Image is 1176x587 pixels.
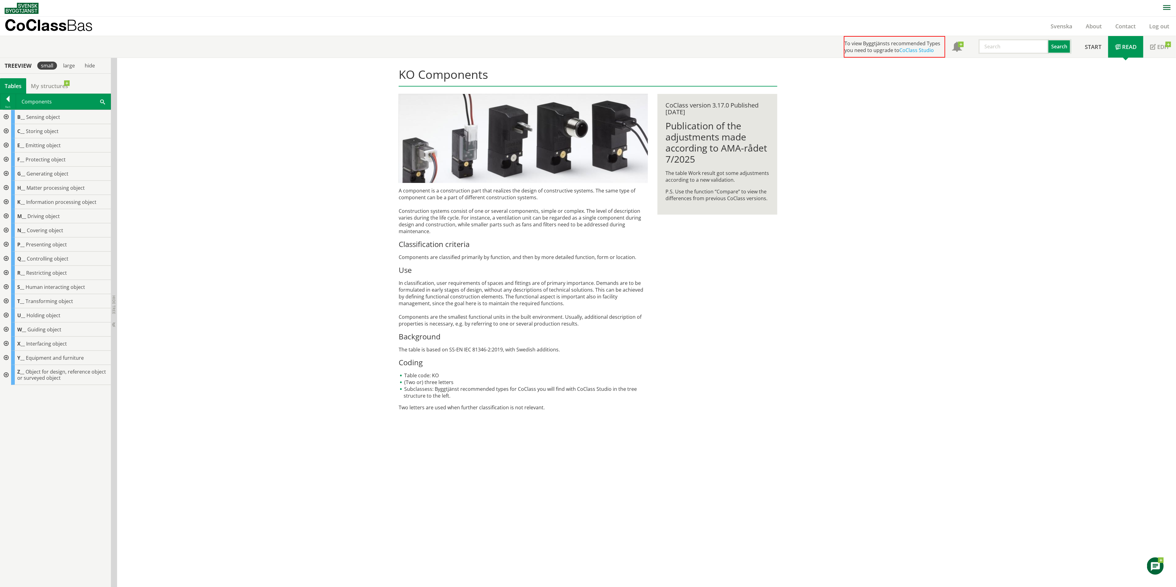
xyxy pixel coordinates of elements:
span: Holding object [26,312,60,319]
a: Contact [1109,22,1142,30]
a: Start [1078,36,1108,58]
span: Y__ [17,354,25,361]
div: Components [16,94,111,109]
button: Search [1048,39,1071,54]
span: T__ [17,298,24,305]
div: Back [0,104,16,109]
span: P__ [17,241,25,248]
span: S__ [17,284,24,290]
span: Driving object [27,213,60,220]
span: Transforming object [26,298,73,305]
a: Svenska [1044,22,1079,30]
a: Log out [1142,22,1176,30]
span: Matter processing object [26,184,85,191]
span: C__ [17,128,25,135]
span: F__ [17,156,24,163]
span: Guiding object [27,326,61,333]
a: Read [1108,36,1143,58]
span: Bas [67,16,93,34]
span: Search within table [100,98,105,105]
span: Start [1085,43,1101,51]
a: CoClassBas [5,17,106,36]
span: Edit [1157,43,1169,51]
span: E__ [17,142,24,149]
span: R__ [17,269,25,276]
span: Generating object [26,170,68,177]
h3: Classification criteria [399,240,648,249]
span: X__ [17,340,25,347]
img: Svensk Byggtjänst [5,3,39,14]
span: Controlling object [27,255,68,262]
span: Q__ [17,255,26,262]
input: Search [979,39,1048,54]
span: Information processing object [26,199,96,205]
span: U__ [17,312,25,319]
div: small [37,62,57,70]
h1: Publication of the adjustments made according to AMA-rådet 7/2025 [665,120,769,165]
span: Z__ [17,368,24,375]
span: Protecting object [26,156,66,163]
span: Read [1122,43,1137,51]
li: (Two or) three letters [399,379,648,386]
span: Notifications [952,43,962,52]
div: CoClass version 3.17.0 Published [DATE] [665,102,769,115]
h3: Background [399,332,648,341]
div: A component is a construction part that realizes the design of constructive systems. The same typ... [399,187,648,411]
p: P.S. Use the function “Compare” to view the differences from previous CoClass versions. [665,188,769,202]
p: CoClass [5,22,93,29]
span: M__ [17,213,26,220]
div: hide [81,62,99,70]
span: Interfacing object [26,340,67,347]
a: CoClass Studio [899,47,934,54]
span: K__ [17,199,25,205]
a: Edit [1143,36,1176,58]
span: Sensing object [26,114,60,120]
div: To view Byggtjänsts recommended Types you need to upgrade to [844,36,945,58]
span: Object for design, reference object or surveyed object [17,368,106,381]
span: H__ [17,184,25,191]
div: Treeview [1,62,35,69]
h3: Coding [399,358,648,367]
li: Table code: KO [399,372,648,379]
div: large [59,62,79,70]
span: Human interacting object [26,284,85,290]
a: My structures [26,78,73,94]
img: pilotventiler.jpg [399,94,648,183]
p: The table Work result got some adjustments according to a new validation. [665,170,769,183]
span: Storing object [26,128,59,135]
span: Presenting object [26,241,67,248]
h3: Use [399,265,648,275]
span: Covering object [27,227,63,234]
span: Emitting object [26,142,61,149]
span: W__ [17,326,26,333]
span: B__ [17,114,25,120]
span: G__ [17,170,25,177]
span: Hide tree [111,295,116,314]
span: Restricting object [26,269,67,276]
a: About [1079,22,1109,30]
li: Subclassess: Byggtjänst recommended types for CoClass you will find with CoClass Studio in the tr... [399,386,648,399]
span: Equipment and furniture [26,354,84,361]
h1: KO Components [399,67,777,87]
span: N__ [17,227,26,234]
